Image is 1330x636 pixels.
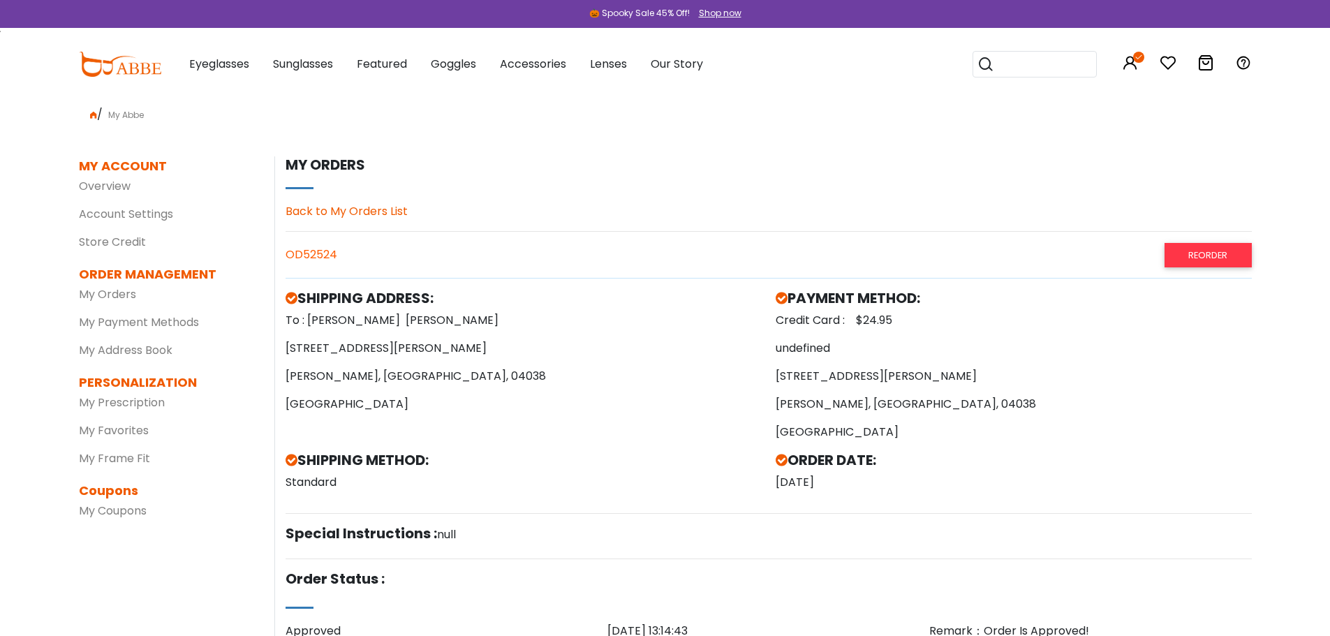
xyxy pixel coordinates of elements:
span: [PERSON_NAME] [400,312,498,328]
h5: ORDER DATE: [776,452,1252,468]
span: Sunglasses [273,56,333,72]
span: Our Story [651,56,703,72]
p: [STREET_ADDRESS][PERSON_NAME] [286,340,762,357]
h5: My orders [286,156,1252,173]
a: Store Credit [79,234,146,250]
span: Eyeglasses [189,56,249,72]
img: abbeglasses.com [79,52,161,77]
p: [GEOGRAPHIC_DATA] [776,424,1252,441]
a: My Coupons [79,503,147,519]
a: My Orders [79,286,136,302]
a: Shop now [692,7,741,19]
a: My Favorites [79,422,149,438]
span: My Abbe [103,109,149,121]
p: [DATE] [776,474,1252,491]
a: Back to My Orders List [286,203,408,219]
span: null [437,526,456,542]
h5: SHIPPING ADDRESS: [286,290,762,306]
p: [PERSON_NAME], [GEOGRAPHIC_DATA], 04038 [776,396,1252,413]
dt: PERSONALIZATION [79,373,253,392]
a: My Payment Methods [79,314,199,330]
h5: Special Instructions : [286,525,437,542]
a: My Address Book [79,342,172,358]
h5: SHIPPING METHOD: [286,452,762,468]
dt: Coupons [79,481,253,500]
h5: Order Status : [286,570,385,587]
p: To : [PERSON_NAME] [286,312,762,329]
dt: ORDER MANAGEMENT [79,265,253,283]
span: Standard [286,474,337,490]
a: My Prescription [79,394,165,411]
a: My Frame Fit [79,450,150,466]
a: Reorder [1165,243,1251,267]
p: undefined [776,340,1252,357]
dt: MY ACCOUNT [79,156,167,175]
a: Account Settings [79,206,173,222]
h5: PAYMENT METHOD: [776,290,1252,306]
div: Shop now [699,7,741,20]
p: [STREET_ADDRESS][PERSON_NAME] [776,368,1252,385]
p: [GEOGRAPHIC_DATA] [286,396,762,413]
span: Accessories [500,56,566,72]
span: Goggles [431,56,476,72]
p: [PERSON_NAME], [GEOGRAPHIC_DATA], 04038 [286,368,762,385]
span: Lenses [590,56,627,72]
p: Credit Card : $24.95 [776,312,1252,329]
a: Overview [79,178,131,194]
span: Featured [357,56,407,72]
div: / [79,101,1252,123]
div: 🎃 Spooky Sale 45% Off! [589,7,690,20]
img: home.png [90,112,97,119]
div: OD52524 [286,243,1252,267]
